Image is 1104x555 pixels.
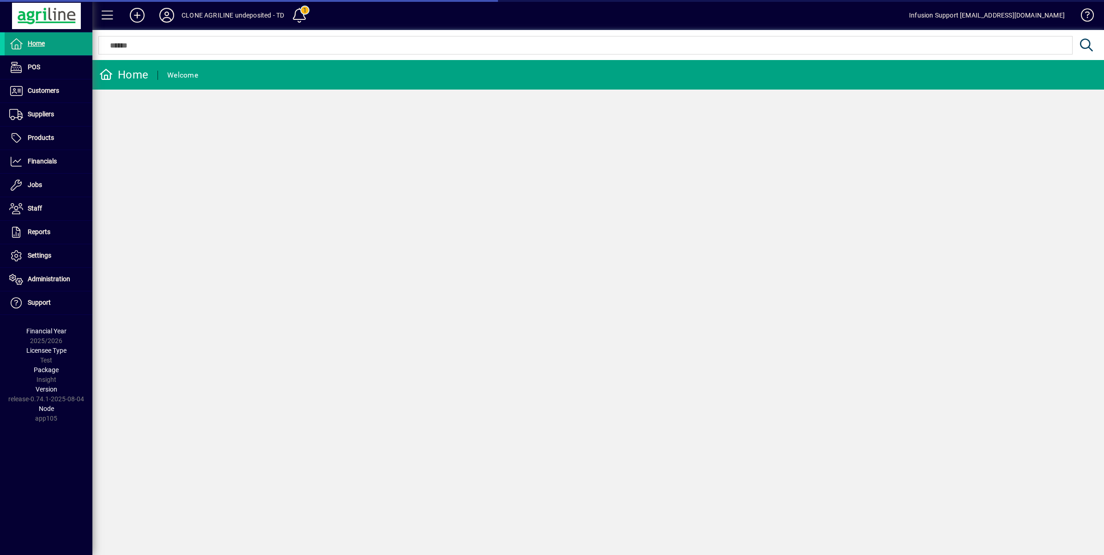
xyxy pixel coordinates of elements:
[28,181,42,188] span: Jobs
[28,63,40,71] span: POS
[26,347,67,354] span: Licensee Type
[28,205,42,212] span: Staff
[34,366,59,374] span: Package
[28,252,51,259] span: Settings
[122,7,152,24] button: Add
[5,127,92,150] a: Products
[28,40,45,47] span: Home
[5,197,92,220] a: Staff
[28,110,54,118] span: Suppliers
[28,87,59,94] span: Customers
[5,56,92,79] a: POS
[28,275,70,283] span: Administration
[5,79,92,103] a: Customers
[39,405,54,412] span: Node
[1074,2,1092,32] a: Knowledge Base
[909,8,1065,23] div: Infusion Support [EMAIL_ADDRESS][DOMAIN_NAME]
[152,7,182,24] button: Profile
[36,386,57,393] span: Version
[5,150,92,173] a: Financials
[5,174,92,197] a: Jobs
[182,8,284,23] div: CLONE AGRILINE undeposited - TD
[28,134,54,141] span: Products
[5,244,92,267] a: Settings
[5,268,92,291] a: Administration
[167,68,198,83] div: Welcome
[99,67,148,82] div: Home
[5,291,92,314] a: Support
[26,327,67,335] span: Financial Year
[5,221,92,244] a: Reports
[28,157,57,165] span: Financials
[28,228,50,235] span: Reports
[28,299,51,306] span: Support
[5,103,92,126] a: Suppliers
